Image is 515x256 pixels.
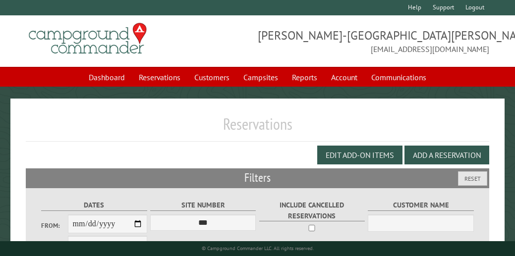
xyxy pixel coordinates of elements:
[150,200,256,211] label: Site Number
[368,200,473,211] label: Customer Name
[317,146,402,164] button: Edit Add-on Items
[325,68,363,87] a: Account
[41,200,147,211] label: Dates
[286,68,323,87] a: Reports
[133,68,186,87] a: Reservations
[26,168,489,187] h2: Filters
[202,245,314,252] small: © Campground Commander LLC. All rights reserved.
[188,68,235,87] a: Customers
[237,68,284,87] a: Campsites
[83,68,131,87] a: Dashboard
[259,200,365,221] label: Include Cancelled Reservations
[41,221,67,230] label: From:
[26,114,489,142] h1: Reservations
[258,27,490,55] span: [PERSON_NAME]-[GEOGRAPHIC_DATA][PERSON_NAME] [EMAIL_ADDRESS][DOMAIN_NAME]
[365,68,432,87] a: Communications
[26,19,150,58] img: Campground Commander
[458,171,487,186] button: Reset
[404,146,489,164] button: Add a Reservation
